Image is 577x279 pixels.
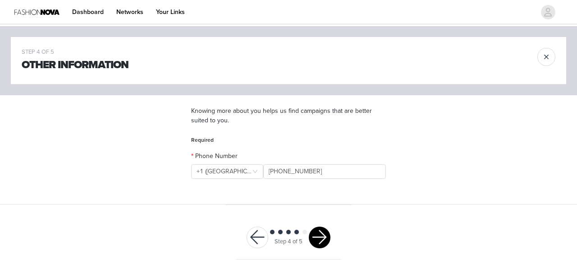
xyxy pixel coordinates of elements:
[14,2,60,22] img: Fashion Nova Logo
[67,2,109,22] a: Dashboard
[191,152,238,160] label: Phone Number
[151,2,190,22] a: Your Links
[197,165,252,178] div: +1 (United States)
[544,5,552,19] div: avatar
[111,2,149,22] a: Networks
[22,48,128,57] div: STEP 4 OF 5
[22,57,128,73] h1: Other Information
[275,237,302,246] div: Step 4 of 5
[191,136,386,144] h5: Required
[191,106,386,125] p: Knowing more about you helps us find campaigns that are better suited to you.
[252,169,258,175] i: icon: down
[263,164,386,179] input: (000) 000-0000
